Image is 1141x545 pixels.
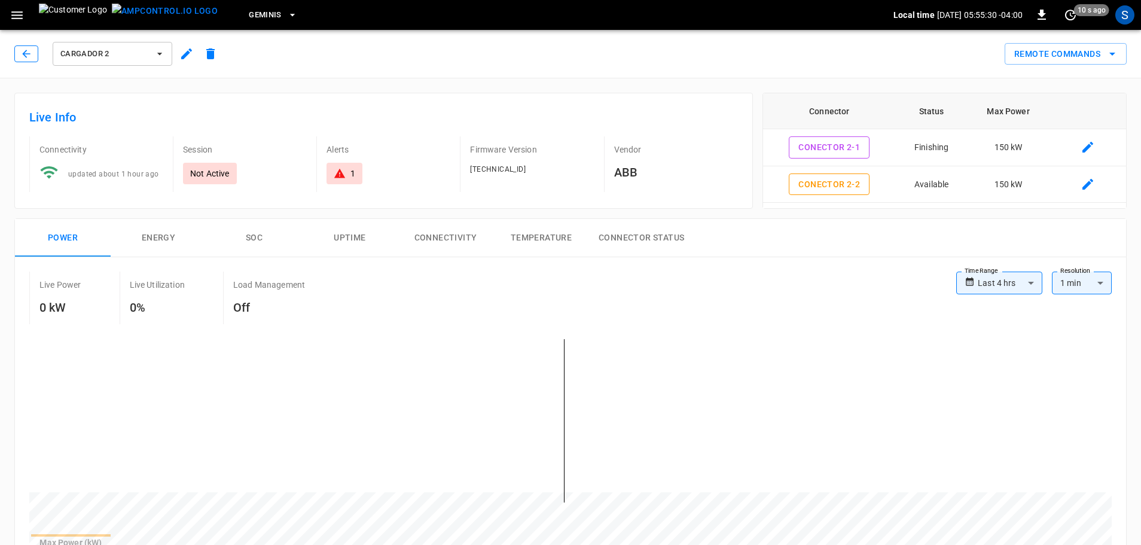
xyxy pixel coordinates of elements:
[763,93,896,129] th: Connector
[967,166,1050,203] td: 150 kW
[302,219,398,257] button: Uptime
[39,144,163,156] p: Connectivity
[1060,266,1090,276] label: Resolution
[233,279,305,291] p: Load Management
[398,219,493,257] button: Connectivity
[978,272,1042,294] div: Last 4 hrs
[206,219,302,257] button: SOC
[896,166,967,203] td: Available
[965,266,998,276] label: Time Range
[614,144,738,156] p: Vendor
[470,144,594,156] p: Firmware Version
[327,144,450,156] p: Alerts
[249,8,282,22] span: Geminis
[967,203,1050,240] td: 150 kW
[789,136,870,159] button: Conector 2-1
[15,219,111,257] button: Power
[1005,43,1127,65] div: remote commands options
[53,42,172,66] button: Cargador 2
[896,93,967,129] th: Status
[29,108,738,127] h6: Live Info
[60,47,149,61] span: Cargador 2
[190,168,230,179] p: Not Active
[763,93,1126,276] table: connector table
[1074,4,1109,16] span: 10 s ago
[493,219,589,257] button: Temperature
[244,4,302,27] button: Geminis
[967,129,1050,166] td: 150 kW
[1005,43,1127,65] button: Remote Commands
[1115,5,1134,25] div: profile-icon
[112,4,218,19] img: ampcontrol.io logo
[183,144,307,156] p: Session
[350,168,355,179] div: 1
[130,279,185,291] p: Live Utilization
[589,219,694,257] button: Connector Status
[896,129,967,166] td: Finishing
[39,298,81,317] h6: 0 kW
[967,93,1050,129] th: Max Power
[233,298,305,317] h6: Off
[470,165,526,173] span: [TECHNICAL_ID]
[789,173,870,196] button: Conector 2-2
[893,9,935,21] p: Local time
[614,163,738,182] h6: ABB
[39,4,107,26] img: Customer Logo
[130,298,185,317] h6: 0%
[1061,5,1080,25] button: set refresh interval
[39,279,81,291] p: Live Power
[937,9,1023,21] p: [DATE] 05:55:30 -04:00
[896,203,967,240] td: Faulted
[111,219,206,257] button: Energy
[1052,272,1112,294] div: 1 min
[68,170,159,178] span: updated about 1 hour ago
